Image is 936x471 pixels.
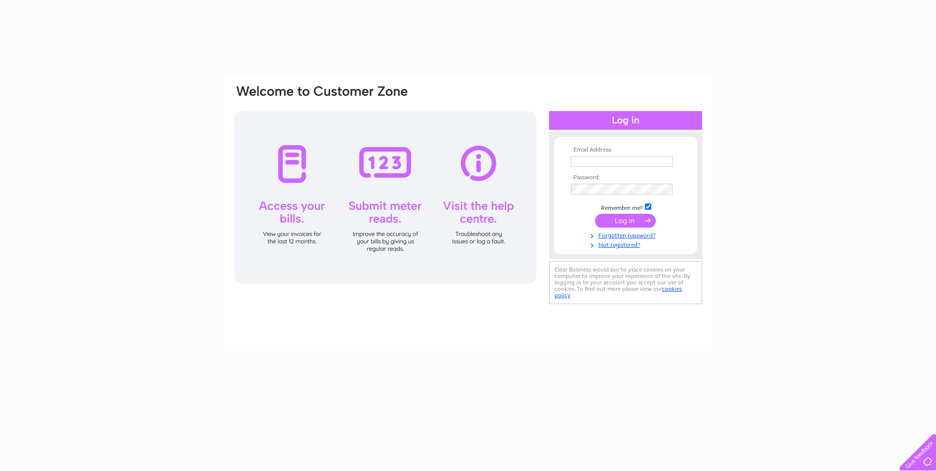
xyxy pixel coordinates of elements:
[571,230,683,239] a: Forgotten password?
[555,285,682,299] a: cookies policy
[595,214,656,228] input: Submit
[568,147,683,154] th: Email Address:
[571,239,683,249] a: Not registered?
[568,174,683,181] th: Password:
[549,261,702,304] div: Clear Business would like to place cookies on your computer to improve your experience of the sit...
[568,202,683,212] td: Remember me?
